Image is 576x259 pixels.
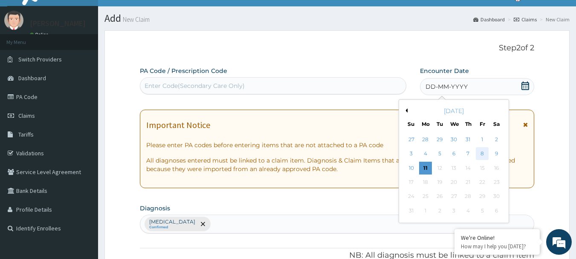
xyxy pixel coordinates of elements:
[149,218,195,225] p: [MEDICAL_DATA]
[104,13,570,24] h1: Add
[149,225,195,230] small: Confirmed
[490,133,503,146] div: Choose Saturday, August 2nd, 2025
[16,43,35,64] img: d_794563401_company_1708531726252_794563401
[462,162,475,175] div: Not available Thursday, August 14th, 2025
[434,190,446,203] div: Not available Tuesday, August 26th, 2025
[490,190,503,203] div: Not available Saturday, August 30th, 2025
[140,4,160,25] div: Minimize live chat window
[18,74,46,82] span: Dashboard
[49,76,118,162] span: We're online!
[434,204,446,217] div: Not available Tuesday, September 2nd, 2025
[419,133,432,146] div: Choose Monday, July 28th, 2025
[140,44,535,53] p: Step 2 of 2
[121,16,150,23] small: New Claim
[490,148,503,160] div: Choose Saturday, August 9th, 2025
[462,133,475,146] div: Choose Thursday, July 31st, 2025
[476,148,489,160] div: Choose Friday, August 8th, 2025
[146,141,528,149] p: Please enter PA codes before entering items that are not attached to a PA code
[419,148,432,160] div: Choose Monday, August 4th, 2025
[490,176,503,189] div: Not available Saturday, August 23rd, 2025
[405,190,418,203] div: Not available Sunday, August 24th, 2025
[479,120,486,128] div: Fr
[476,133,489,146] div: Choose Friday, August 1st, 2025
[476,204,489,217] div: Not available Friday, September 5th, 2025
[405,176,418,189] div: Not available Sunday, August 17th, 2025
[408,120,415,128] div: Su
[44,48,143,59] div: Chat with us now
[473,16,505,23] a: Dashboard
[4,170,162,200] textarea: Type your message and hit 'Enter'
[514,16,537,23] a: Claims
[434,148,446,160] div: Choose Tuesday, August 5th, 2025
[434,176,446,189] div: Not available Tuesday, August 19th, 2025
[18,131,34,138] span: Tariffs
[30,32,50,38] a: Online
[450,120,457,128] div: We
[425,82,468,91] span: DD-MM-YYYY
[448,148,460,160] div: Choose Wednesday, August 6th, 2025
[18,55,62,63] span: Switch Providers
[419,176,432,189] div: Not available Monday, August 18th, 2025
[462,190,475,203] div: Not available Thursday, August 28th, 2025
[405,148,418,160] div: Choose Sunday, August 3rd, 2025
[465,120,472,128] div: Th
[405,133,418,146] div: Choose Sunday, July 27th, 2025
[30,20,86,27] p: [PERSON_NAME]
[419,162,432,175] div: Choose Monday, August 11th, 2025
[461,243,533,250] p: How may I help you today?
[145,81,245,90] div: Enter Code(Secondary Care Only)
[405,162,418,175] div: Choose Sunday, August 10th, 2025
[422,120,429,128] div: Mo
[448,190,460,203] div: Not available Wednesday, August 27th, 2025
[405,204,418,217] div: Not available Sunday, August 31st, 2025
[199,220,207,228] span: remove selection option
[140,67,227,75] label: PA Code / Prescription Code
[419,190,432,203] div: Not available Monday, August 25th, 2025
[140,204,170,212] label: Diagnosis
[420,67,469,75] label: Encounter Date
[493,120,501,128] div: Sa
[476,190,489,203] div: Not available Friday, August 29th, 2025
[403,108,408,113] button: Previous Month
[490,204,503,217] div: Not available Saturday, September 6th, 2025
[18,112,35,119] span: Claims
[402,107,505,115] div: [DATE]
[462,176,475,189] div: Not available Thursday, August 21st, 2025
[434,162,446,175] div: Not available Tuesday, August 12th, 2025
[462,148,475,160] div: Choose Thursday, August 7th, 2025
[448,133,460,146] div: Choose Wednesday, July 30th, 2025
[434,133,446,146] div: Choose Tuesday, July 29th, 2025
[448,162,460,175] div: Not available Wednesday, August 13th, 2025
[476,176,489,189] div: Not available Friday, August 22nd, 2025
[404,133,504,218] div: month 2025-08
[490,162,503,175] div: Not available Saturday, August 16th, 2025
[538,16,570,23] li: New Claim
[436,120,443,128] div: Tu
[476,162,489,175] div: Not available Friday, August 15th, 2025
[448,176,460,189] div: Not available Wednesday, August 20th, 2025
[4,11,23,30] img: User Image
[448,204,460,217] div: Not available Wednesday, September 3rd, 2025
[461,234,533,242] div: We're Online!
[419,204,432,217] div: Not available Monday, September 1st, 2025
[146,120,210,130] h1: Important Notice
[146,156,528,173] p: All diagnoses entered must be linked to a claim item. Diagnosis & Claim Items that are visible bu...
[462,204,475,217] div: Not available Thursday, September 4th, 2025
